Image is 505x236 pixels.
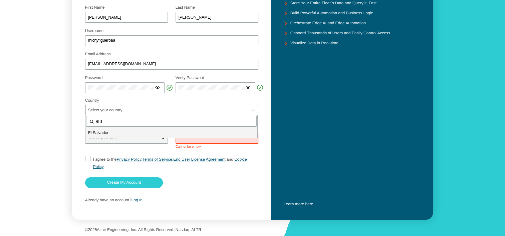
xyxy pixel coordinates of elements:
span: and [227,157,233,162]
a: Learn more here. [284,202,314,206]
p: © Altair Engineering, Inc. All Rights Reserved. Nasdaq: ALTR [85,228,420,232]
label: Verify Password [176,75,204,80]
a: Privacy Policy [116,157,141,162]
label: Username [85,28,103,33]
span: I agree to the , , , [93,157,247,169]
unity-typography: Orchestrate Edge AI and Edge Automation [290,21,366,26]
unity-typography: Store Your Entire Fleet`s Data and Query it, Fast [290,1,376,6]
unity-typography: Onboard Thousands of Users and Easily Control Access [290,31,390,36]
p: Already have an account? [85,198,258,203]
a: End User License Agreement [173,157,225,162]
span: 2025 [88,227,97,232]
label: Email Address [85,52,111,56]
unity-typography: Build Powerful Automation and Business Logic [290,11,373,16]
label: Password [85,75,103,80]
unity-typography: Visualize Data in Real-time [290,41,338,46]
a: Terms of Service [143,157,172,162]
a: Log In [132,198,143,202]
iframe: YouTube video player [284,123,420,199]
